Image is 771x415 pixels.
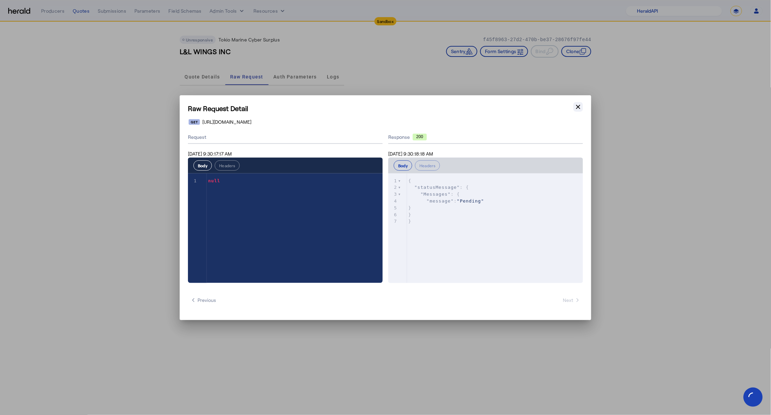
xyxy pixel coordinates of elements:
[388,211,398,218] div: 6
[415,185,460,190] span: "statusMessage"
[208,178,220,183] span: null
[416,134,423,139] text: 200
[203,119,252,125] span: [URL][DOMAIN_NAME]
[388,218,398,225] div: 7
[191,297,216,304] span: Previous
[420,192,451,197] span: "Messages"
[563,297,580,304] span: Next
[188,131,383,144] div: Request
[188,103,583,113] h1: Raw Request Detail
[408,178,412,183] span: {
[408,198,484,204] span: :
[388,191,398,198] div: 3
[388,151,433,157] span: [DATE] 9:30:18:18 AM
[188,294,219,306] button: Previous
[408,212,412,217] span: }
[388,134,583,141] div: Response
[388,184,398,191] div: 2
[388,178,398,184] div: 1
[394,160,412,171] button: Body
[408,192,460,197] span: : {
[427,198,454,204] span: "message"
[193,160,212,171] button: Body
[388,198,398,205] div: 4
[188,151,232,157] span: [DATE] 9:30:17:17 AM
[560,294,583,306] button: Next
[408,219,412,224] span: }
[215,160,240,171] button: Headers
[408,205,412,210] span: }
[408,185,469,190] span: : {
[388,205,398,211] div: 5
[457,198,484,204] span: "Pending"
[188,178,198,184] div: 1
[415,160,440,171] button: Headers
